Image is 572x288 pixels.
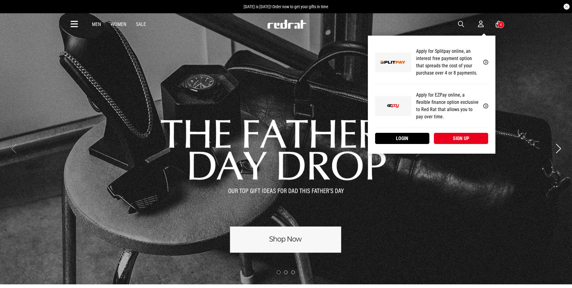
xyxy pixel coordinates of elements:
a: Apply for EZPay online, a flexible finance option exclusive to Red Rat that allows you to pay ove... [375,84,488,128]
img: Redrat logo [267,20,307,29]
p: Apply for Splitpay online, an interest free payment option that spreads the cost of your purchase... [416,48,479,77]
div: 4 [500,23,502,27]
a: Sale [136,21,146,27]
p: Apply for EZPay online, a flexible finance option exclusive to Red Rat that allows you to pay ove... [416,91,479,120]
a: Apply for Splitpay online, an interest free payment option that spreads the cost of your purchase... [375,40,488,84]
span: [DATE] is [DATE]! Order now to get your gifts in time [244,4,328,9]
a: Women [111,21,126,27]
a: 4 [496,21,501,27]
button: Previous slide [10,142,18,155]
a: Login [375,133,429,144]
button: Next slide [554,142,562,155]
a: Men [92,21,101,27]
a: Sign up [434,133,488,144]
